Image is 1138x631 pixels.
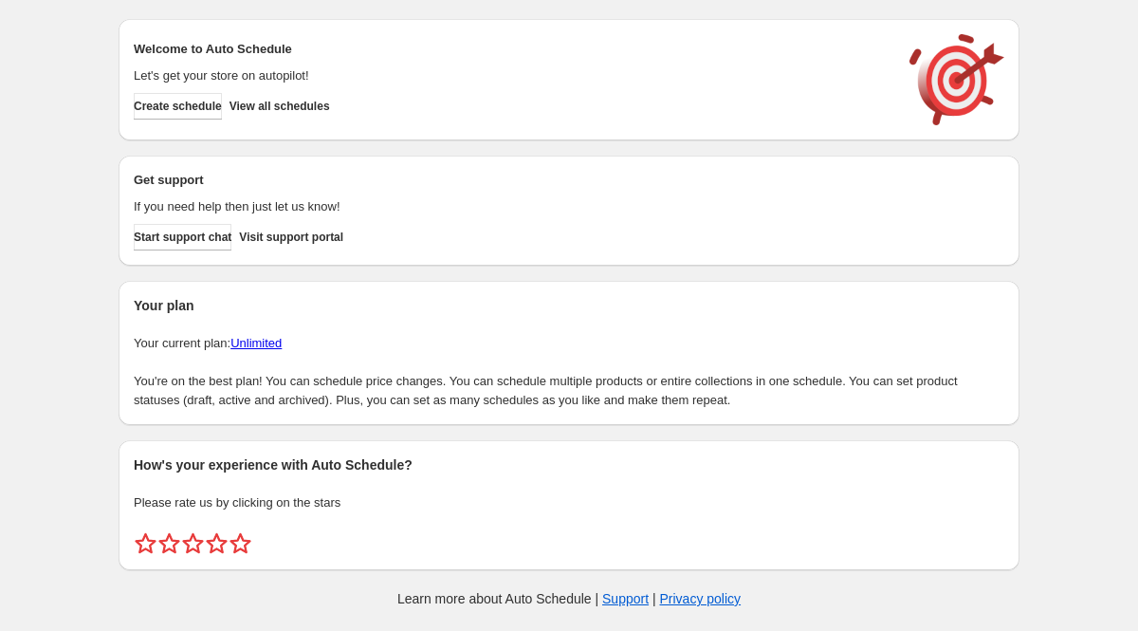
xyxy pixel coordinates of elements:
[134,334,1004,353] p: Your current plan:
[660,591,742,606] a: Privacy policy
[134,66,890,85] p: Let's get your store on autopilot!
[134,93,222,120] button: Create schedule
[134,296,1004,315] h2: Your plan
[134,99,222,114] span: Create schedule
[229,99,330,114] span: View all schedules
[134,455,1004,474] h2: How's your experience with Auto Schedule?
[230,336,282,350] a: Unlimited
[134,230,231,245] span: Start support chat
[239,224,343,251] a: Visit support portal
[134,224,231,251] a: Start support chat
[134,40,890,59] h2: Welcome to Auto Schedule
[229,93,330,120] button: View all schedules
[134,197,890,216] p: If you need help then just let us know!
[602,591,649,606] a: Support
[397,589,741,608] p: Learn more about Auto Schedule | |
[134,372,1004,410] p: You're on the best plan! You can schedule price changes. You can schedule multiple products or en...
[134,493,1004,512] p: Please rate us by clicking on the stars
[239,230,343,245] span: Visit support portal
[134,171,890,190] h2: Get support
